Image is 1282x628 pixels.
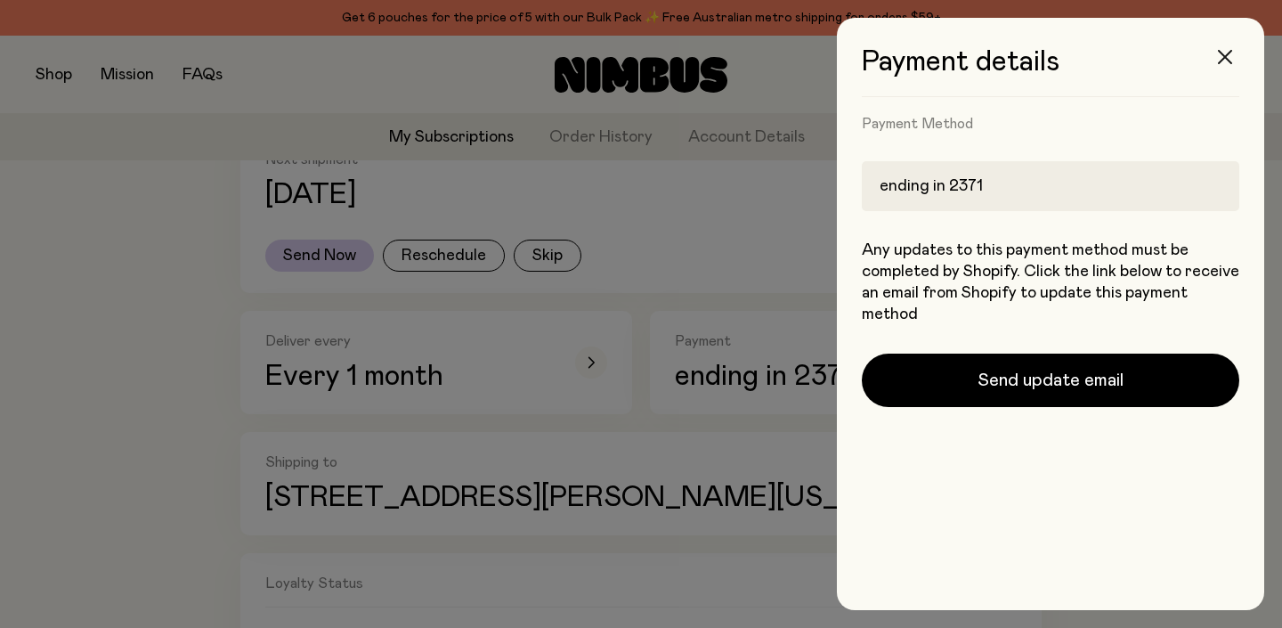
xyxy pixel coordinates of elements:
[862,46,1239,97] h3: Payment details
[862,115,1239,133] h4: Payment Method
[978,368,1124,393] span: Send update email
[862,354,1239,407] button: Send update email
[862,240,1239,325] p: Any updates to this payment method must be completed by Shopify. Click the link below to receive ...
[862,161,1239,211] div: ending in 2371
